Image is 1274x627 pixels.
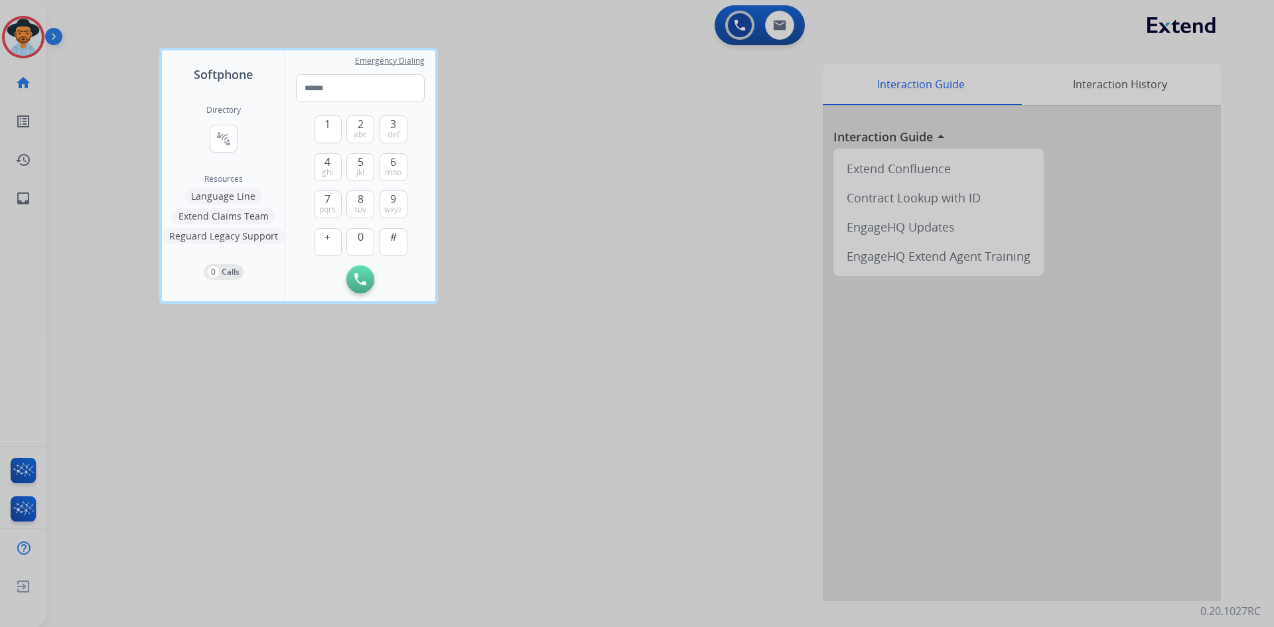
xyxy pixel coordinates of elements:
p: Calls [222,266,240,278]
span: 9 [390,191,396,207]
button: 5jkl [346,153,374,181]
span: 5 [358,154,364,170]
span: 2 [358,116,364,132]
span: Softphone [194,65,253,84]
span: def [388,129,399,140]
button: Extend Claims Team [172,208,275,224]
p: 0.20.1027RC [1200,603,1261,619]
button: 9wxyz [380,190,407,218]
span: mno [385,167,401,178]
span: 1 [324,116,330,132]
span: 0 [358,229,364,245]
button: 4ghi [314,153,342,181]
button: 0Calls [204,264,244,280]
button: Reguard Legacy Support [163,228,285,244]
span: Emergency Dialing [355,56,425,66]
button: 0 [346,228,374,256]
mat-icon: connect_without_contact [216,131,232,147]
span: wxyz [384,204,402,215]
span: 7 [324,191,330,207]
button: 3def [380,115,407,143]
span: ghi [322,167,333,178]
button: # [380,228,407,256]
span: 3 [390,116,396,132]
button: Language Line [184,188,262,204]
span: jkl [356,167,364,178]
button: 8tuv [346,190,374,218]
button: 6mno [380,153,407,181]
button: 7pqrs [314,190,342,218]
span: 4 [324,154,330,170]
img: call-button [354,273,366,285]
button: + [314,228,342,256]
span: tuv [355,204,366,215]
span: # [390,229,397,245]
span: pqrs [319,204,336,215]
span: + [324,229,330,245]
span: 6 [390,154,396,170]
span: abc [354,129,367,140]
button: 2abc [346,115,374,143]
h2: Directory [206,105,241,115]
button: 1 [314,115,342,143]
span: Resources [204,174,243,184]
span: 8 [358,191,364,207]
p: 0 [208,266,219,278]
